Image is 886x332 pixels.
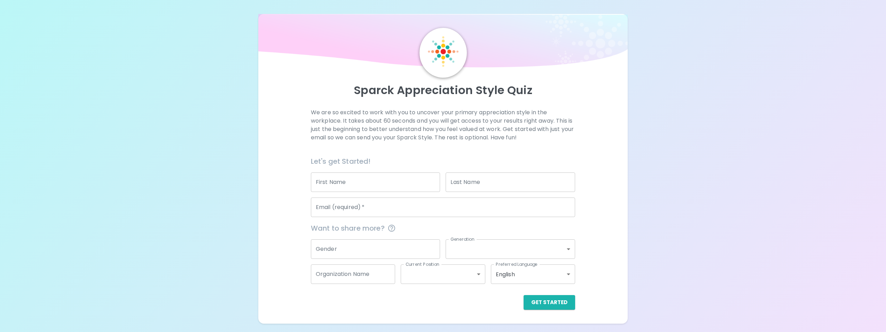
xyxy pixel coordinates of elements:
div: English [491,264,575,284]
p: We are so excited to work with you to uncover your primary appreciation style in the workplace. I... [311,108,575,142]
svg: This information is completely confidential and only used for aggregated appreciation studies at ... [387,224,396,232]
label: Preferred Language [496,261,538,267]
img: wave [258,14,627,72]
span: Want to share more? [311,223,575,234]
label: Current Position [406,261,439,267]
label: Generation [450,236,475,242]
img: Sparck Logo [428,36,458,67]
h6: Let's get Started! [311,156,575,167]
p: Sparck Appreciation Style Quiz [267,83,619,97]
button: Get Started [524,295,575,310]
